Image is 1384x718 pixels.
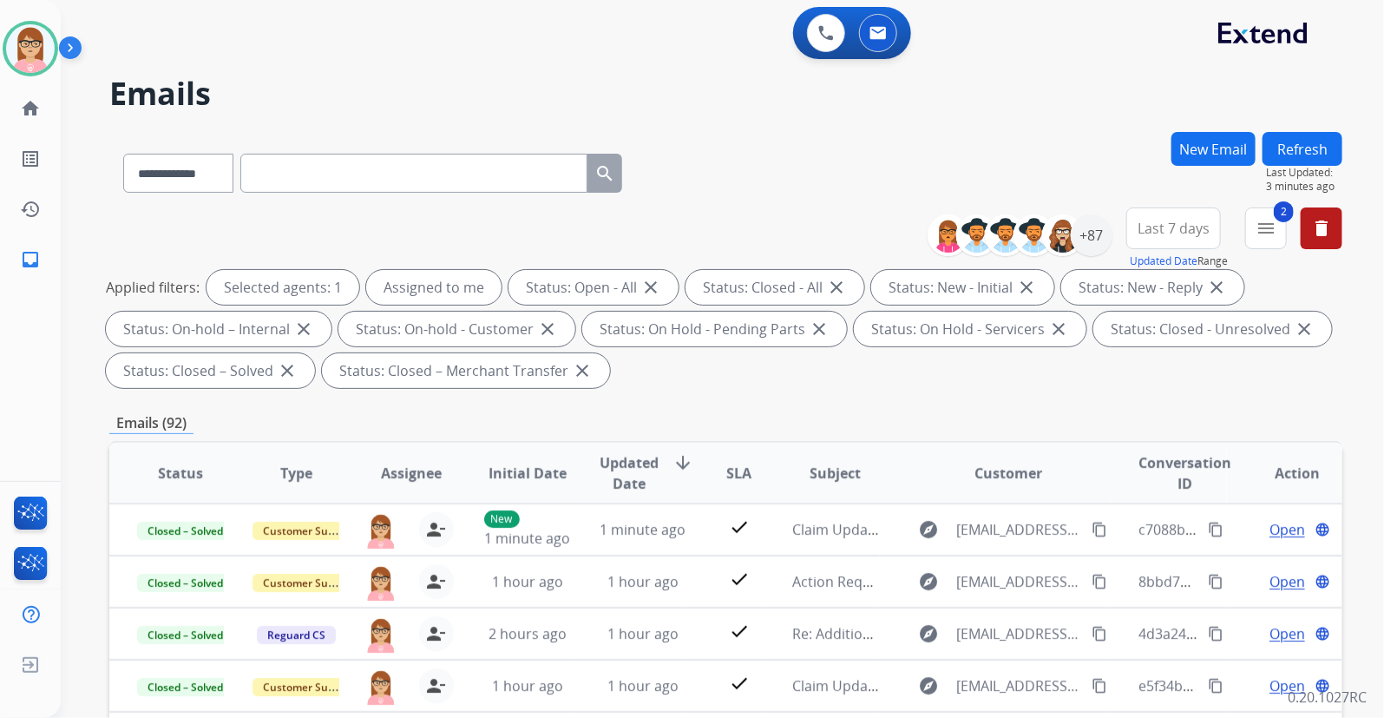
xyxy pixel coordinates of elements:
mat-icon: close [572,360,593,381]
div: Status: Closed - All [685,270,864,305]
mat-icon: explore [918,571,939,592]
mat-icon: close [640,277,661,298]
span: Claim Update [792,676,881,695]
mat-icon: close [809,319,830,339]
mat-icon: close [537,319,558,339]
span: Reguard CS [257,626,336,644]
mat-icon: check [729,621,750,642]
button: Last 7 days [1126,207,1221,249]
img: avatar [6,24,55,73]
mat-icon: delete [1311,218,1332,239]
div: Status: On-hold – Internal [106,312,331,346]
mat-icon: history [20,199,41,220]
span: [EMAIL_ADDRESS][DOMAIN_NAME] [956,623,1082,644]
mat-icon: home [20,98,41,119]
span: Range [1130,254,1228,268]
span: [EMAIL_ADDRESS][DOMAIN_NAME] [956,519,1082,540]
mat-icon: menu [1256,218,1276,239]
h2: Emails [109,76,1342,111]
span: Re: Additional Information Required [792,624,1027,643]
mat-icon: check [729,569,750,590]
span: 2 [1274,201,1294,222]
mat-icon: arrow_downward [672,452,693,473]
mat-icon: close [1294,319,1315,339]
mat-icon: inbox [20,249,41,270]
span: 2 hours ago [489,624,567,643]
mat-icon: language [1315,678,1330,694]
button: Refresh [1263,132,1342,166]
mat-icon: content_copy [1208,522,1223,537]
span: Last 7 days [1138,225,1210,232]
span: Closed – Solved [137,574,233,592]
span: Closed – Solved [137,626,233,644]
div: Status: New - Reply [1061,270,1244,305]
span: 3 minutes ago [1266,180,1342,194]
span: Closed – Solved [137,522,233,540]
span: Customer Support [253,574,365,592]
mat-icon: close [1016,277,1037,298]
span: 1 hour ago [607,676,679,695]
div: Status: On Hold - Pending Parts [582,312,847,346]
span: Open [1269,571,1305,592]
span: 1 minute ago [484,529,570,548]
mat-icon: language [1315,626,1330,642]
span: Conversation ID [1138,452,1231,494]
div: Assigned to me [366,270,502,305]
button: 2 [1245,207,1287,249]
div: Status: Closed – Merchant Transfer [322,353,610,388]
button: New Email [1171,132,1256,166]
img: agent-avatar [364,616,398,653]
span: [EMAIL_ADDRESS][DOMAIN_NAME] [956,675,1082,696]
span: Claim Update [792,520,881,539]
p: 0.20.1027RC [1288,687,1367,708]
div: Status: On-hold - Customer [338,312,575,346]
div: Status: New - Initial [871,270,1054,305]
span: Status [158,463,203,484]
mat-icon: content_copy [1208,574,1223,590]
mat-icon: person_remove [426,623,447,644]
span: Assignee [382,463,443,484]
mat-icon: explore [918,675,939,696]
mat-icon: content_copy [1208,626,1223,642]
mat-icon: close [293,319,314,339]
span: [EMAIL_ADDRESS][DOMAIN_NAME] [956,571,1082,592]
mat-icon: content_copy [1092,626,1107,642]
span: 1 hour ago [492,572,563,591]
mat-icon: language [1315,574,1330,590]
div: Selected agents: 1 [207,270,359,305]
span: Closed – Solved [137,678,233,696]
div: +87 [1071,214,1112,256]
img: agent-avatar [364,512,398,549]
mat-icon: close [1206,277,1227,298]
span: Action Required: Return Shipment Pending [792,572,1073,591]
span: Open [1269,519,1305,540]
mat-icon: check [729,517,750,537]
img: agent-avatar [364,564,398,601]
button: Updated Date [1130,254,1197,268]
mat-icon: check [729,673,750,694]
p: Emails (92) [109,412,193,434]
p: New [484,511,520,528]
span: Subject [810,463,861,484]
mat-icon: search [594,163,615,184]
span: Open [1269,675,1305,696]
mat-icon: close [1048,319,1069,339]
span: Open [1269,623,1305,644]
span: Customer Support [253,522,365,540]
mat-icon: explore [918,623,939,644]
div: Status: Closed – Solved [106,353,315,388]
mat-icon: person_remove [426,571,447,592]
span: 1 hour ago [607,624,679,643]
mat-icon: content_copy [1092,522,1107,537]
div: Status: Open - All [508,270,679,305]
span: Type [280,463,312,484]
mat-icon: person_remove [426,519,447,540]
p: Applied filters: [106,277,200,298]
span: Customer [975,463,1043,484]
mat-icon: content_copy [1092,574,1107,590]
mat-icon: close [277,360,298,381]
span: 1 minute ago [600,520,685,539]
span: Updated Date [600,452,659,494]
mat-icon: person_remove [426,675,447,696]
span: Last Updated: [1266,166,1342,180]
